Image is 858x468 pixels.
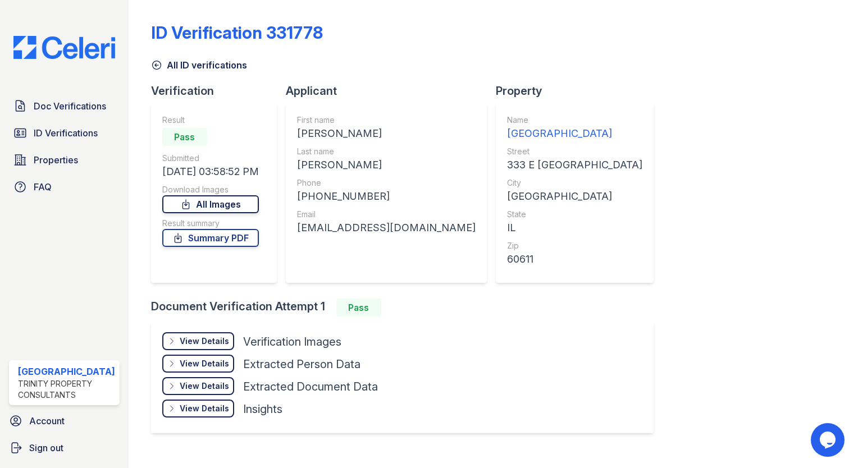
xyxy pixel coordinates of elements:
a: Properties [9,149,120,171]
a: FAQ [9,176,120,198]
div: Verification Images [243,334,341,350]
div: Document Verification Attempt 1 [151,299,663,316]
div: Verification [151,83,286,99]
div: Extracted Document Data [243,379,378,394]
div: [PHONE_NUMBER] [297,189,476,204]
div: Extracted Person Data [243,356,360,372]
div: View Details [180,403,229,414]
div: Download Images [162,184,259,195]
div: [GEOGRAPHIC_DATA] [18,365,115,378]
img: CE_Logo_Blue-a8612792a0a2168367f1c8372b55b34899dd931a85d93a1a3d3e32e68fde9ad4.png [4,36,124,59]
div: Phone [297,177,476,189]
div: View Details [180,358,229,369]
div: Applicant [286,83,496,99]
div: [PERSON_NAME] [297,126,476,141]
div: Result [162,114,259,126]
a: Name [GEOGRAPHIC_DATA] [507,114,642,141]
a: Account [4,410,124,432]
iframe: chat widget [811,423,847,457]
a: All ID verifications [151,58,247,72]
span: Account [29,414,65,428]
div: Insights [243,401,282,417]
div: Email [297,209,476,220]
div: ID Verification 331778 [151,22,323,43]
span: Properties [34,153,78,167]
div: [GEOGRAPHIC_DATA] [507,189,642,204]
span: Sign out [29,441,63,455]
div: IL [507,220,642,236]
div: View Details [180,380,229,392]
div: 60611 [507,251,642,267]
div: Submitted [162,153,259,164]
div: Zip [507,240,642,251]
a: Summary PDF [162,229,259,247]
span: Doc Verifications [34,99,106,113]
span: FAQ [34,180,52,194]
div: Pass [336,299,381,316]
div: Property [496,83,663,99]
a: All Images [162,195,259,213]
a: ID Verifications [9,122,120,144]
div: Last name [297,146,476,157]
span: ID Verifications [34,126,98,140]
a: Sign out [4,437,124,459]
div: State [507,209,642,220]
div: View Details [180,336,229,347]
div: [PERSON_NAME] [297,157,476,173]
div: City [507,177,642,189]
div: Trinity Property Consultants [18,378,115,401]
div: [EMAIL_ADDRESS][DOMAIN_NAME] [297,220,476,236]
div: Name [507,114,642,126]
div: [GEOGRAPHIC_DATA] [507,126,642,141]
div: Street [507,146,642,157]
div: 333 E [GEOGRAPHIC_DATA] [507,157,642,173]
div: Result summary [162,218,259,229]
a: Doc Verifications [9,95,120,117]
div: First name [297,114,476,126]
div: Pass [162,128,207,146]
div: [DATE] 03:58:52 PM [162,164,259,180]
